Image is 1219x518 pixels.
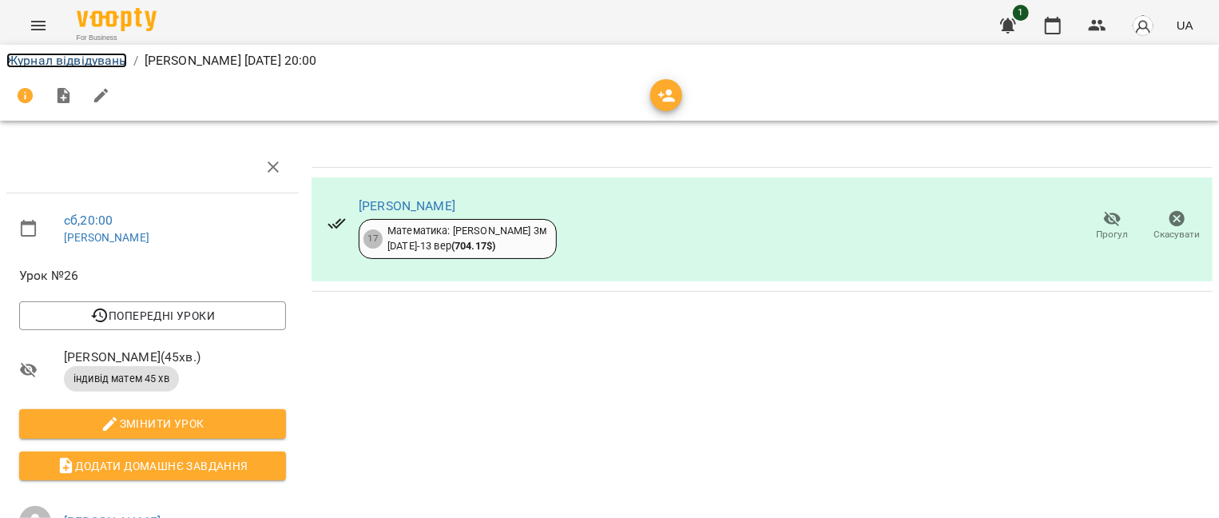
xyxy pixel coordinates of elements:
a: [PERSON_NAME] [359,198,455,213]
span: Скасувати [1154,228,1201,241]
b: ( 704.17 $ ) [451,240,495,252]
div: 17 [363,229,383,249]
button: Попередні уроки [19,301,286,330]
span: Прогул [1097,228,1129,241]
span: індивід матем 45 хв [64,372,179,386]
span: UA [1177,17,1193,34]
a: [PERSON_NAME] [64,231,149,244]
p: [PERSON_NAME] [DATE] 20:00 [145,51,317,70]
img: avatar_s.png [1132,14,1154,37]
a: Журнал відвідувань [6,53,127,68]
button: Скасувати [1145,204,1209,249]
a: сб , 20:00 [64,213,113,228]
span: Попередні уроки [32,306,273,325]
button: Menu [19,6,58,45]
img: Voopty Logo [77,8,157,31]
span: [PERSON_NAME] ( 45 хв. ) [64,348,286,367]
button: Змінити урок [19,409,286,438]
button: Додати домашнє завдання [19,452,286,480]
nav: breadcrumb [6,51,1213,70]
span: 1 [1013,5,1029,21]
button: UA [1170,10,1200,40]
li: / [133,51,138,70]
span: For Business [77,33,157,43]
div: Математика: [PERSON_NAME] 3м [DATE] - 13 вер [387,224,546,253]
button: Прогул [1080,204,1145,249]
span: Змінити урок [32,414,273,433]
span: Додати домашнє завдання [32,456,273,476]
span: Урок №26 [19,266,286,285]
